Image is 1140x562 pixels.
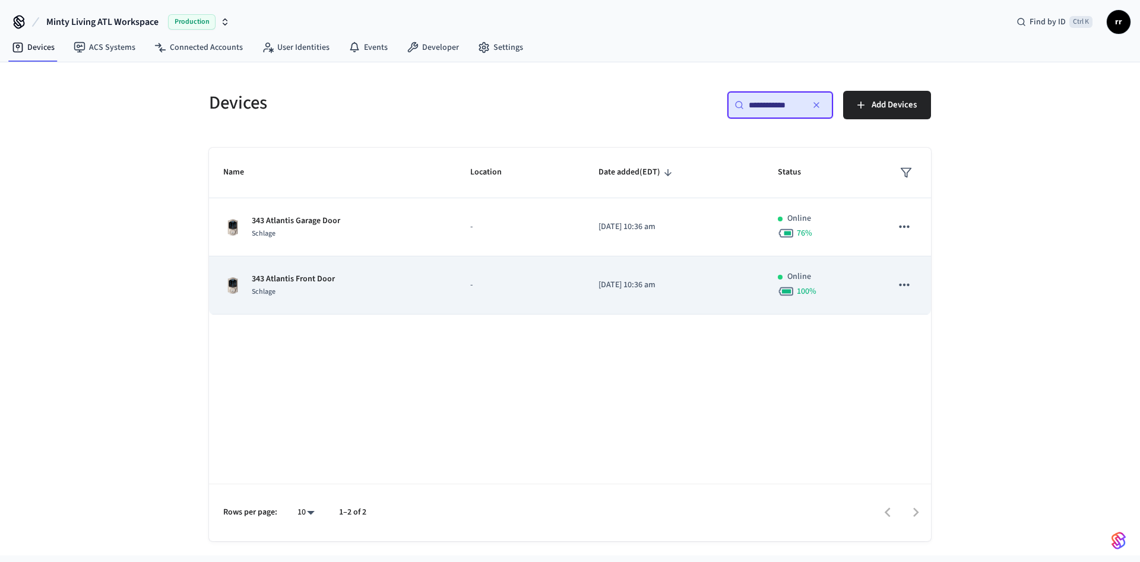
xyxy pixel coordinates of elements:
span: Location [470,163,517,182]
a: Devices [2,37,64,58]
img: SeamLogoGradient.69752ec5.svg [1111,531,1126,550]
span: Ctrl K [1069,16,1092,28]
span: Status [778,163,816,182]
span: Schlage [252,287,275,297]
p: Rows per page: [223,506,277,519]
button: Add Devices [843,91,931,119]
span: rr [1108,11,1129,33]
span: Date added(EDT) [598,163,676,182]
img: Schlage Sense Smart Deadbolt with Camelot Trim, Front [223,218,242,237]
span: Find by ID [1030,16,1066,28]
table: sticky table [209,148,931,315]
p: [DATE] 10:36 am [598,279,749,291]
button: rr [1107,10,1130,34]
p: 343 Atlantis Garage Door [252,215,340,227]
span: 100 % [797,285,816,297]
span: Minty Living ATL Workspace [46,15,159,29]
span: 76 % [797,227,812,239]
span: Production [168,14,216,30]
div: Find by IDCtrl K [1007,11,1102,33]
a: Settings [468,37,533,58]
p: Online [787,212,811,225]
h5: Devices [209,91,563,115]
img: Schlage Sense Smart Deadbolt with Camelot Trim, Front [223,276,242,295]
a: Events [339,37,397,58]
p: - [470,221,570,233]
a: Connected Accounts [145,37,252,58]
a: Developer [397,37,468,58]
p: 343 Atlantis Front Door [252,273,335,285]
span: Schlage [252,228,275,239]
a: User Identities [252,37,339,58]
span: Name [223,163,259,182]
p: 1–2 of 2 [339,506,366,519]
p: [DATE] 10:36 am [598,221,749,233]
span: Add Devices [872,97,917,113]
p: Online [787,271,811,283]
p: - [470,279,570,291]
a: ACS Systems [64,37,145,58]
div: 10 [292,504,320,521]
